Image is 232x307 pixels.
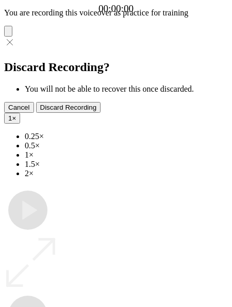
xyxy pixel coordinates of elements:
h2: Discard Recording? [4,60,228,74]
li: You will not be able to recover this once discarded. [25,84,228,94]
button: Cancel [4,102,34,113]
a: 00:00:00 [98,3,134,14]
button: 1× [4,113,20,124]
li: 0.5× [25,141,228,150]
p: You are recording this voiceover as practice for training [4,8,228,18]
li: 0.25× [25,132,228,141]
li: 2× [25,169,228,178]
button: Discard Recording [36,102,101,113]
li: 1.5× [25,160,228,169]
li: 1× [25,150,228,160]
span: 1 [8,114,12,122]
